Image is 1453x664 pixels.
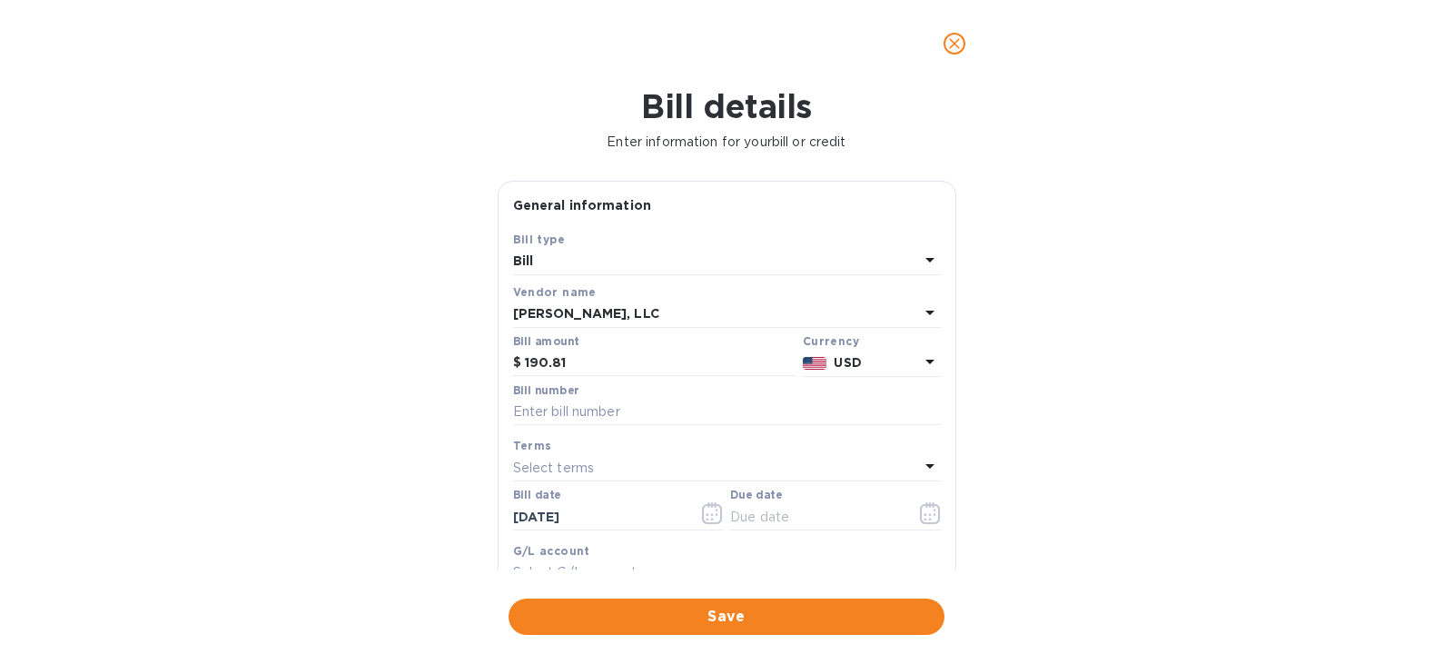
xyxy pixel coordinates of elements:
p: Enter information for your bill or credit [15,133,1438,152]
label: Bill number [513,385,578,396]
input: Select date [513,503,685,530]
p: Select terms [513,459,595,478]
span: Save [523,606,930,628]
img: USD [803,357,827,370]
input: Enter bill number [513,399,941,426]
input: Due date [730,503,902,530]
b: Bill type [513,233,566,246]
b: Currency [803,334,859,348]
label: Due date [730,491,782,501]
input: $ Enter bill amount [525,350,796,377]
b: G/L account [513,544,590,558]
button: close [933,22,976,65]
b: USD [834,355,861,370]
label: Bill amount [513,336,578,347]
b: Terms [513,439,552,452]
label: Bill date [513,491,561,501]
b: General information [513,198,652,213]
p: Select G/L account [513,563,637,582]
div: $ [513,350,525,377]
b: Vendor name [513,285,597,299]
h1: Bill details [15,87,1438,125]
b: [PERSON_NAME], LLC [513,306,659,321]
button: Save [509,599,944,635]
b: Bill [513,253,534,268]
